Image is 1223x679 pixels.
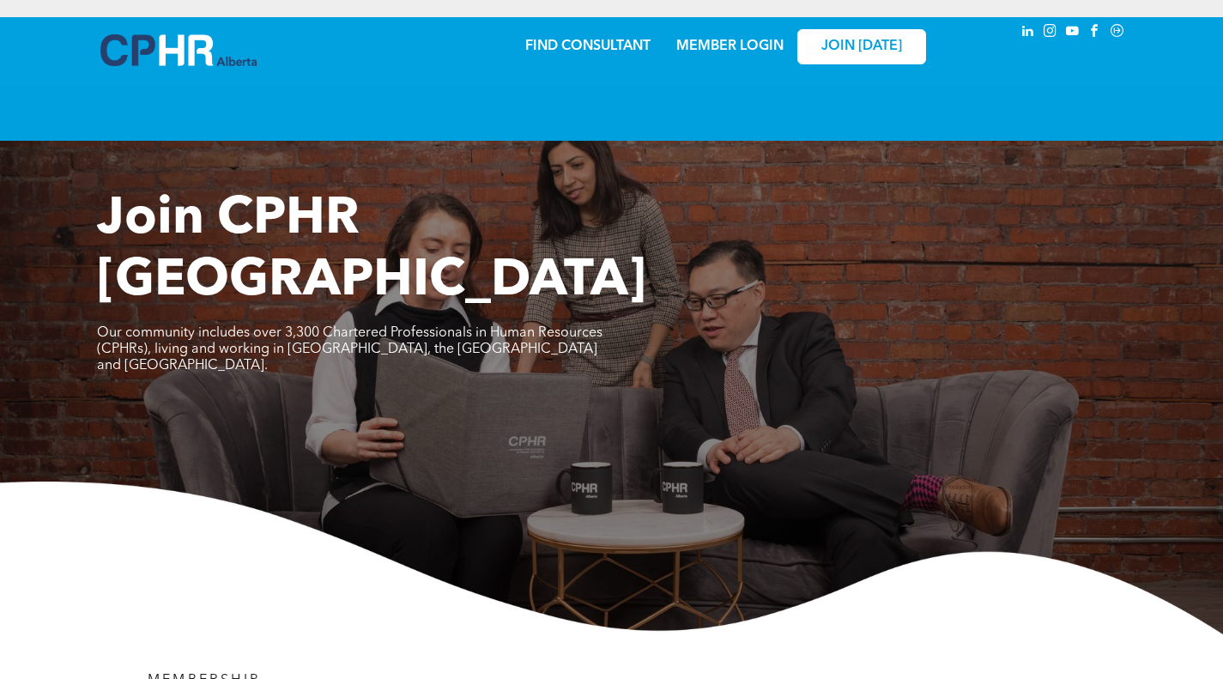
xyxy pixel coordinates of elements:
span: JOIN [DATE] [821,39,902,55]
a: JOIN [DATE] [797,29,926,64]
span: Our community includes over 3,300 Chartered Professionals in Human Resources (CPHRs), living and ... [97,326,602,373]
a: MEMBER LOGIN [676,39,784,53]
a: Social network [1108,21,1127,45]
img: A blue and white logo for cp alberta [100,34,257,66]
a: youtube [1063,21,1082,45]
a: facebook [1086,21,1105,45]
a: FIND CONSULTANT [525,39,651,53]
span: Join CPHR [GEOGRAPHIC_DATA] [97,194,646,307]
a: linkedin [1019,21,1038,45]
a: instagram [1041,21,1060,45]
